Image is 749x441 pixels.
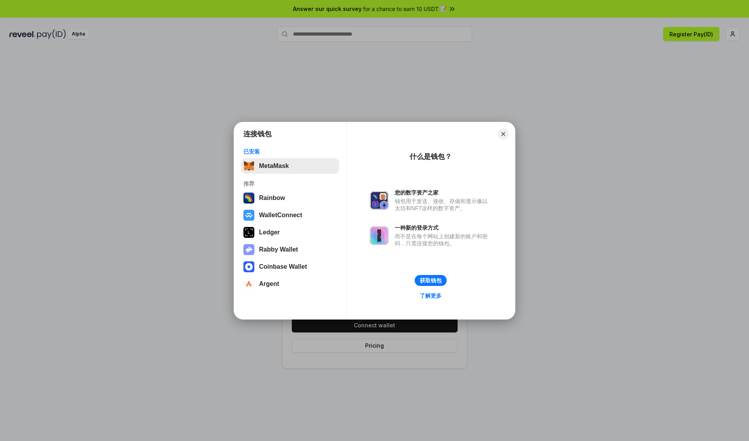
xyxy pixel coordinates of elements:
[243,210,254,221] img: svg+xml,%3Csvg%20width%3D%2228%22%20height%3D%2228%22%20viewBox%3D%220%200%2028%2028%22%20fill%3D...
[241,158,339,174] button: MetaMask
[420,292,442,299] div: 了解更多
[241,190,339,206] button: Rainbow
[243,161,254,171] img: svg+xml,%3Csvg%20fill%3D%22none%22%20height%3D%2233%22%20viewBox%3D%220%200%2035%2033%22%20width%...
[259,280,279,287] div: Argent
[243,227,254,238] img: svg+xml,%3Csvg%20xmlns%3D%22http%3A%2F%2Fwww.w3.org%2F2000%2Fsvg%22%20width%3D%2228%22%20height%3...
[370,191,389,210] img: svg+xml,%3Csvg%20xmlns%3D%22http%3A%2F%2Fwww.w3.org%2F2000%2Fsvg%22%20fill%3D%22none%22%20viewBox...
[259,195,285,202] div: Rainbow
[259,212,302,219] div: WalletConnect
[420,277,442,284] div: 获取钱包
[241,242,339,257] button: Rabby Wallet
[243,193,254,204] img: svg+xml,%3Csvg%20width%3D%22120%22%20height%3D%22120%22%20viewBox%3D%220%200%20120%20120%22%20fil...
[395,189,492,196] div: 您的数字资产之家
[395,224,492,231] div: 一种新的登录方式
[259,229,280,236] div: Ledger
[498,129,509,139] button: Close
[243,180,337,187] div: 推荐
[395,233,492,247] div: 而不是在每个网站上创建新的账户和密码，只需连接您的钱包。
[370,226,389,245] img: svg+xml,%3Csvg%20xmlns%3D%22http%3A%2F%2Fwww.w3.org%2F2000%2Fsvg%22%20fill%3D%22none%22%20viewBox...
[259,263,307,270] div: Coinbase Wallet
[259,246,298,253] div: Rabby Wallet
[395,198,492,212] div: 钱包用于发送、接收、存储和显示像以太坊和NFT这样的数字资产。
[415,275,447,286] button: 获取钱包
[243,261,254,272] img: svg+xml,%3Csvg%20width%3D%2228%22%20height%3D%2228%22%20viewBox%3D%220%200%2028%2028%22%20fill%3D...
[410,152,452,161] div: 什么是钱包？
[415,291,446,301] a: 了解更多
[243,279,254,289] img: svg+xml,%3Csvg%20width%3D%2228%22%20height%3D%2228%22%20viewBox%3D%220%200%2028%2028%22%20fill%3D...
[241,259,339,275] button: Coinbase Wallet
[241,207,339,223] button: WalletConnect
[243,129,272,139] h1: 连接钱包
[241,276,339,292] button: Argent
[243,244,254,255] img: svg+xml,%3Csvg%20xmlns%3D%22http%3A%2F%2Fwww.w3.org%2F2000%2Fsvg%22%20fill%3D%22none%22%20viewBox...
[259,162,289,170] div: MetaMask
[241,225,339,240] button: Ledger
[243,148,337,155] div: 已安装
